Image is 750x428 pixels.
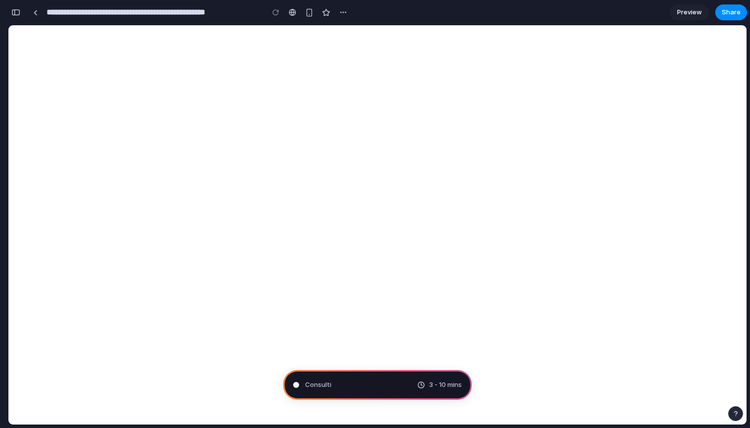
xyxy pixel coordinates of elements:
span: Consulti [305,380,331,390]
a: Preview [670,4,709,20]
button: Share [715,4,747,20]
span: 3 - 10 mins [429,380,462,390]
span: Preview [677,7,702,17]
span: Share [722,7,741,17]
